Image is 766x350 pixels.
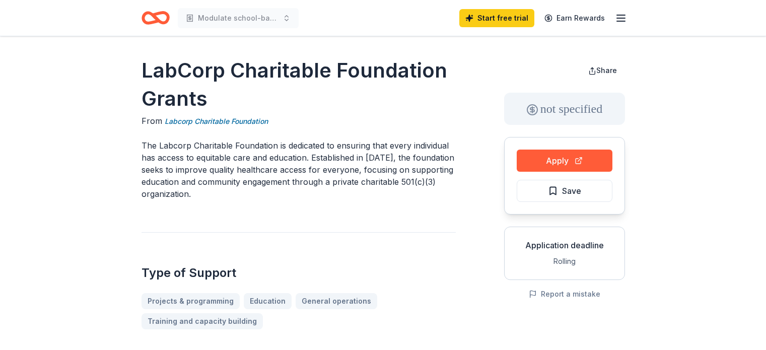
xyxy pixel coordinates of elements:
div: Application deadline [513,239,616,251]
span: Modulate school-based trauma intervention [198,12,278,24]
a: Start free trial [459,9,534,27]
span: Share [596,66,617,75]
h2: Type of Support [142,265,456,281]
a: Labcorp Charitable Foundation [165,115,268,127]
button: Apply [517,150,612,172]
a: Education [244,293,292,309]
button: Save [517,180,612,202]
a: Earn Rewards [538,9,611,27]
span: Save [562,184,581,197]
h1: LabCorp Charitable Foundation Grants [142,56,456,113]
button: Modulate school-based trauma intervention [178,8,299,28]
div: Rolling [513,255,616,267]
div: not specified [504,93,625,125]
a: Training and capacity building [142,313,263,329]
button: Share [580,60,625,81]
a: Home [142,6,170,30]
button: Report a mistake [529,288,600,300]
div: From [142,115,456,127]
a: General operations [296,293,377,309]
p: The Labcorp Charitable Foundation is dedicated to ensuring that every individual has access to eq... [142,139,456,200]
a: Projects & programming [142,293,240,309]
